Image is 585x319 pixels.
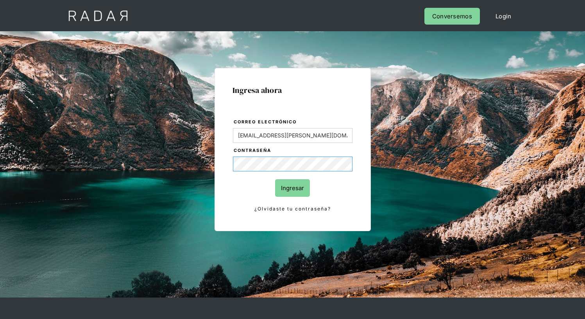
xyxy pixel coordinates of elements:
form: Login Form [233,118,353,213]
a: ¿Olvidaste tu contraseña? [233,205,352,213]
label: Contraseña [234,147,352,155]
label: Correo electrónico [234,118,352,126]
input: Ingresar [275,179,310,197]
a: Login [488,8,519,25]
a: Conversemos [424,8,480,25]
h1: Ingresa ahora [233,86,353,94]
input: bruce@wayne.com [233,128,352,143]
